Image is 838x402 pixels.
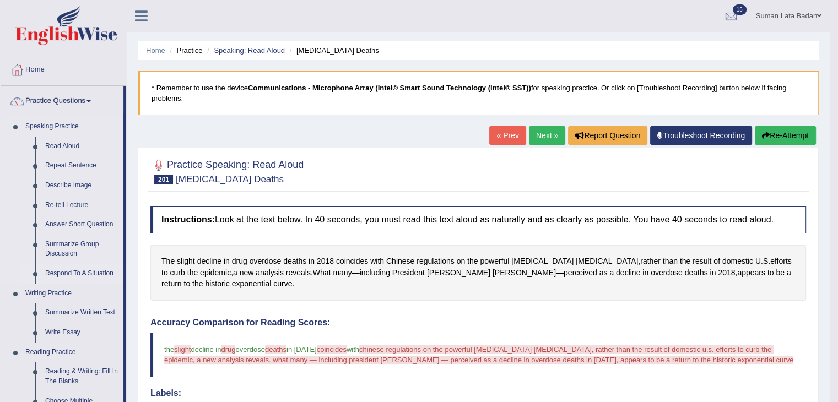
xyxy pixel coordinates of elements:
span: Click to see word definition [718,267,735,279]
span: Click to see word definition [511,256,574,267]
span: Click to see word definition [161,256,175,267]
div: , . . , . — — , . [150,245,806,301]
span: Click to see word definition [467,256,478,267]
span: Click to see word definition [386,256,414,267]
a: Answer Short Question [40,215,123,235]
span: slight [174,345,191,354]
span: Click to see word definition [197,256,221,267]
b: Instructions: [161,215,215,224]
li: [MEDICAL_DATA] Deaths [287,45,379,56]
a: Troubleshoot Recording [650,126,752,145]
b: Communications - Microphone Array (Intel® Smart Sound Technology (Intel® SST)) [248,84,531,92]
span: Click to see word definition [333,267,352,279]
a: Respond To A Situation [40,264,123,284]
span: Click to see word definition [763,256,768,267]
span: Click to see word definition [273,278,292,290]
span: Click to see word definition [722,256,753,267]
span: Click to see word definition [360,267,390,279]
span: Click to see word definition [286,267,311,279]
span: the [164,345,174,354]
a: Speaking: Read Aloud [214,46,285,55]
span: Click to see word definition [680,256,690,267]
a: « Prev [489,126,526,145]
span: Click to see word definition [232,256,247,267]
a: Next » [529,126,565,145]
a: Summarize Group Discussion [40,235,123,264]
span: Click to see word definition [770,256,792,267]
span: with [347,345,359,354]
span: Click to see word definition [177,256,195,267]
span: Click to see word definition [767,267,774,279]
span: Click to see word definition [232,278,272,290]
a: Read Aloud [40,137,123,156]
span: drug [221,345,235,354]
span: Click to see word definition [564,267,597,279]
span: deaths [265,345,286,354]
span: Click to see word definition [663,256,678,267]
span: Click to see word definition [183,278,190,290]
a: Home [1,55,126,82]
span: Click to see word definition [370,256,384,267]
span: Click to see word definition [161,278,182,290]
a: Summarize Written Text [40,303,123,323]
span: Click to see word definition [161,267,168,279]
span: chinese regulations on the powerful [MEDICAL_DATA] [MEDICAL_DATA], rather than the result of dome... [164,345,793,364]
span: Click to see word definition [599,267,608,279]
span: Click to see word definition [309,256,315,267]
span: Click to see word definition [616,267,640,279]
span: Click to see word definition [233,267,237,279]
span: decline in [191,345,221,354]
span: Click to see word definition [713,256,720,267]
span: Click to see word definition [250,256,282,267]
h4: Labels: [150,388,806,398]
li: Practice [167,45,202,56]
span: 15 [733,4,747,15]
span: Click to see word definition [710,267,716,279]
span: Click to see word definition [283,256,306,267]
span: Click to see word definition [336,256,368,267]
span: Click to see word definition [224,256,230,267]
span: Click to see word definition [192,278,203,290]
span: Click to see word definition [737,267,765,279]
button: Report Question [568,126,647,145]
span: Click to see word definition [256,267,284,279]
a: Home [146,46,165,55]
span: Click to see word definition [317,256,334,267]
span: Click to see word definition [651,267,683,279]
a: Reading Practice [20,343,123,362]
blockquote: * Remember to use the device for speaking practice. Or click on [Troubleshoot Recording] button b... [138,71,819,115]
small: [MEDICAL_DATA] Deaths [176,174,284,184]
a: Write Essay [40,323,123,343]
span: Click to see word definition [684,267,707,279]
span: coincides [317,345,347,354]
a: Speaking Practice [20,117,123,137]
span: overdose [235,345,264,354]
span: Click to see word definition [457,256,466,267]
span: Click to see word definition [693,256,711,267]
a: Practice Questions [1,86,123,113]
h4: Accuracy Comparison for Reading Scores: [150,318,806,328]
a: Repeat Sentence [40,156,123,176]
button: Re-Attempt [755,126,816,145]
span: 201 [154,175,173,184]
a: Re-tell Lecture [40,195,123,215]
a: Writing Practice [20,284,123,303]
span: Click to see word definition [609,267,614,279]
a: Describe Image [40,176,123,195]
a: Reading & Writing: Fill In The Blanks [40,362,123,391]
span: Click to see word definition [205,278,229,290]
span: Click to see word definition [313,267,331,279]
span: Click to see word definition [417,256,455,267]
span: Click to see word definition [642,267,648,279]
span: Click to see word definition [776,267,785,279]
span: Click to see word definition [787,267,791,279]
span: Click to see word definition [170,267,185,279]
span: Click to see word definition [493,267,556,279]
span: Click to see word definition [755,256,761,267]
span: Click to see word definition [576,256,638,267]
span: Click to see word definition [240,267,254,279]
span: in [DATE] [286,345,317,354]
h4: Look at the text below. In 40 seconds, you must read this text aloud as naturally and as clearly ... [150,206,806,233]
span: Click to see word definition [187,267,198,279]
span: Click to see word definition [392,267,425,279]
